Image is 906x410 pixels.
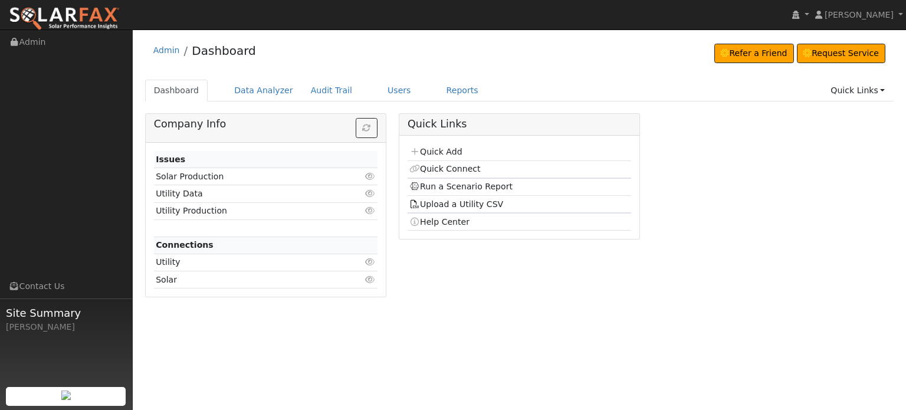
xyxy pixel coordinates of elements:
[302,80,361,101] a: Audit Trail
[154,118,377,130] h5: Company Info
[409,199,503,209] a: Upload a Utility CSV
[225,80,302,101] a: Data Analyzer
[365,189,376,198] i: Click to view
[9,6,120,31] img: SolarFax
[825,10,894,19] span: [PERSON_NAME]
[6,321,126,333] div: [PERSON_NAME]
[409,147,462,156] a: Quick Add
[6,305,126,321] span: Site Summary
[154,271,342,288] td: Solar
[156,240,214,250] strong: Connections
[153,45,180,55] a: Admin
[822,80,894,101] a: Quick Links
[145,80,208,101] a: Dashboard
[797,44,886,64] a: Request Service
[714,44,794,64] a: Refer a Friend
[154,168,342,185] td: Solar Production
[409,164,480,173] a: Quick Connect
[409,217,470,227] a: Help Center
[438,80,487,101] a: Reports
[409,182,513,191] a: Run a Scenario Report
[365,206,376,215] i: Click to view
[154,254,342,271] td: Utility
[365,172,376,181] i: Click to view
[365,275,376,284] i: Click to view
[365,258,376,266] i: Click to view
[379,80,420,101] a: Users
[154,185,342,202] td: Utility Data
[192,44,256,58] a: Dashboard
[61,391,71,400] img: retrieve
[408,118,631,130] h5: Quick Links
[156,155,185,164] strong: Issues
[154,202,342,219] td: Utility Production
